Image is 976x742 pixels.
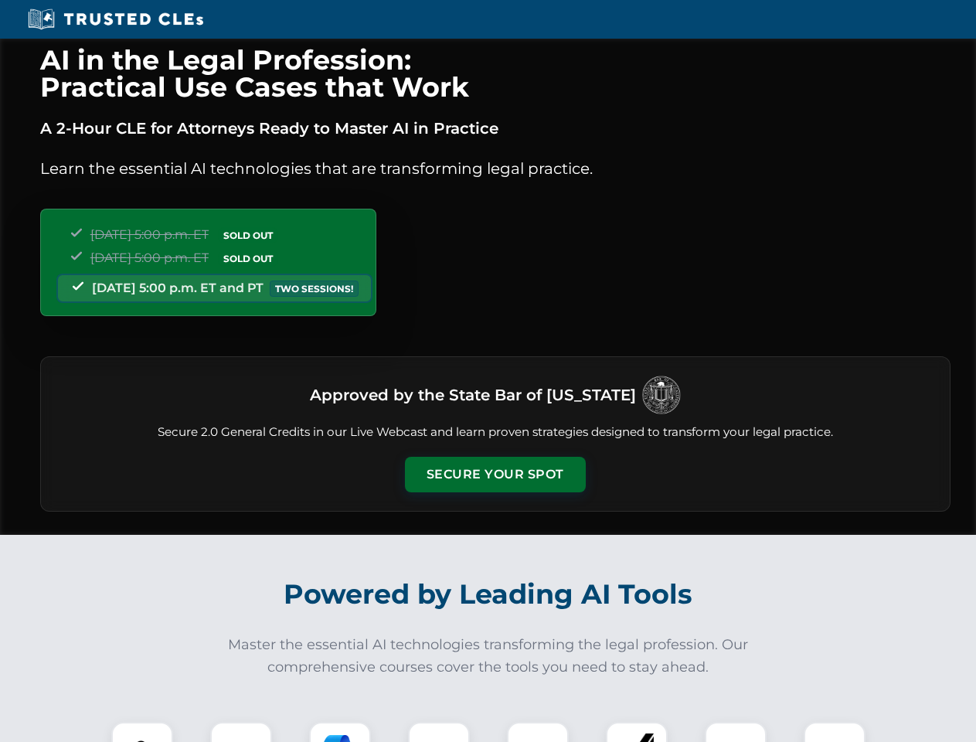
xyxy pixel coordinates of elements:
img: Logo [642,376,681,414]
span: [DATE] 5:00 p.m. ET [90,227,209,242]
p: Master the essential AI technologies transforming the legal profession. Our comprehensive courses... [218,634,759,679]
span: [DATE] 5:00 p.m. ET [90,250,209,265]
h1: AI in the Legal Profession: Practical Use Cases that Work [40,46,950,100]
p: Secure 2.0 General Credits in our Live Webcast and learn proven strategies designed to transform ... [60,424,931,441]
span: SOLD OUT [218,250,278,267]
h3: Approved by the State Bar of [US_STATE] [310,381,636,409]
button: Secure Your Spot [405,457,586,492]
img: Trusted CLEs [23,8,208,31]
p: A 2-Hour CLE for Attorneys Ready to Master AI in Practice [40,116,950,141]
span: SOLD OUT [218,227,278,243]
p: Learn the essential AI technologies that are transforming legal practice. [40,156,950,181]
h2: Powered by Leading AI Tools [60,567,916,621]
